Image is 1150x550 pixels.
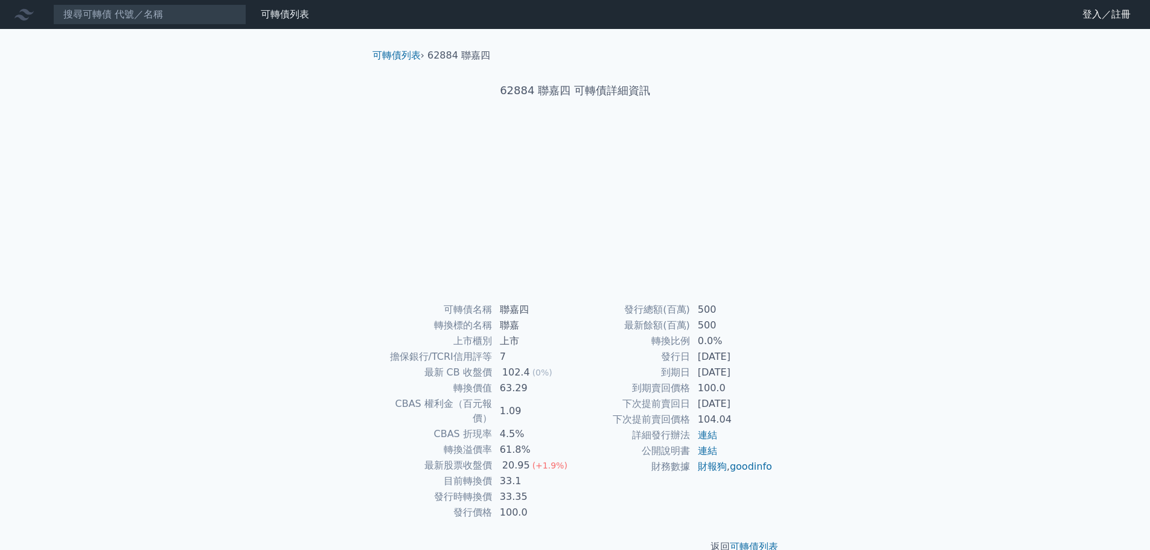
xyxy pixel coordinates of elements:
span: (0%) [532,368,552,377]
td: 到期賣回價格 [575,380,691,396]
td: [DATE] [691,365,773,380]
td: 下次提前賣回價格 [575,412,691,427]
li: 62884 聯嘉四 [427,48,490,63]
td: 104.04 [691,412,773,427]
td: , [691,459,773,475]
td: 下次提前賣回日 [575,396,691,412]
td: 63.29 [493,380,575,396]
td: 發行價格 [377,505,493,520]
td: 轉換價值 [377,380,493,396]
td: 發行時轉換價 [377,489,493,505]
td: 最新股票收盤價 [377,458,493,473]
a: 連結 [698,445,717,456]
div: 102.4 [500,365,532,380]
td: 100.0 [691,380,773,396]
td: 轉換溢價率 [377,442,493,458]
td: 到期日 [575,365,691,380]
a: 登入／註冊 [1073,5,1140,24]
td: 聯嘉四 [493,302,575,318]
td: 轉換比例 [575,333,691,349]
td: 發行總額(百萬) [575,302,691,318]
td: 1.09 [493,396,575,426]
td: 轉換標的名稱 [377,318,493,333]
a: 財報狗 [698,461,727,472]
td: 33.35 [493,489,575,505]
div: 20.95 [500,458,532,473]
td: 33.1 [493,473,575,489]
span: (+1.9%) [532,461,567,470]
td: 聯嘉 [493,318,575,333]
h1: 62884 聯嘉四 可轉債詳細資訊 [363,82,788,99]
td: 上市 [493,333,575,349]
a: 可轉債列表 [261,8,309,20]
a: 可轉債列表 [372,50,421,61]
td: [DATE] [691,396,773,412]
td: CBAS 折現率 [377,426,493,442]
td: 61.8% [493,442,575,458]
td: 詳細發行辦法 [575,427,691,443]
input: 搜尋可轉債 代號／名稱 [53,4,246,25]
td: [DATE] [691,349,773,365]
td: 0.0% [691,333,773,349]
td: 目前轉換價 [377,473,493,489]
td: 500 [691,318,773,333]
td: CBAS 權利金（百元報價） [377,396,493,426]
td: 擔保銀行/TCRI信用評等 [377,349,493,365]
td: 7 [493,349,575,365]
a: goodinfo [730,461,772,472]
td: 最新 CB 收盤價 [377,365,493,380]
td: 可轉債名稱 [377,302,493,318]
td: 上市櫃別 [377,333,493,349]
td: 發行日 [575,349,691,365]
td: 公開說明書 [575,443,691,459]
td: 最新餘額(百萬) [575,318,691,333]
td: 4.5% [493,426,575,442]
td: 100.0 [493,505,575,520]
li: › [372,48,424,63]
a: 連結 [698,429,717,441]
td: 500 [691,302,773,318]
td: 財務數據 [575,459,691,475]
